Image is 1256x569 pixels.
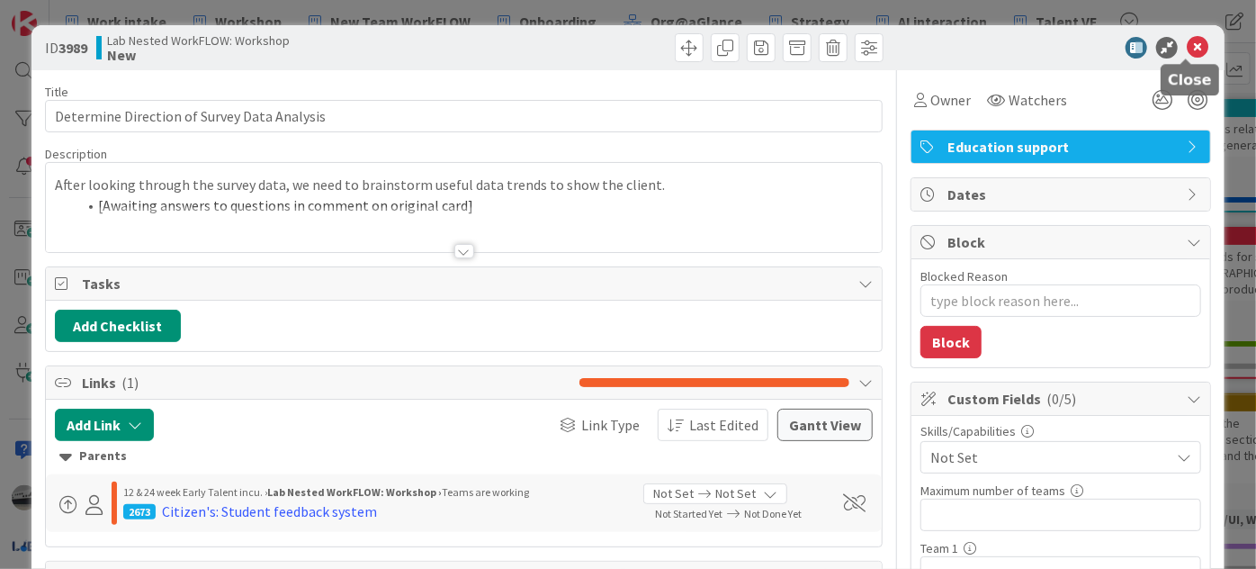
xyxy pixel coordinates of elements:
b: 3989 [58,39,87,57]
span: 12 & 24 week Early Talent incu. › [123,485,267,499]
span: Teams are working [442,485,529,499]
button: Last Edited [658,409,768,441]
span: ID [45,37,87,59]
li: [Awaiting answers to questions in comment on original card] [76,195,873,216]
span: Not Set [653,484,694,503]
p: After looking through the survey data, we need to brainstorm useful data trends to show the client. [55,175,873,195]
span: Watchers [1009,89,1067,111]
span: Owner [930,89,971,111]
label: Team 1 [920,540,958,556]
span: ( 1 ) [121,374,139,392]
b: New [107,48,290,62]
span: Last Edited [689,414,758,436]
span: Education support [947,136,1178,158]
div: Skills/Capabilities [920,425,1201,438]
button: Gantt View [777,409,873,441]
span: Not Set [930,447,1170,468]
button: Block [920,326,982,358]
label: Maximum number of teams [920,483,1065,499]
b: Lab Nested WorkFLOW: Workshop › [267,485,442,499]
span: Dates [947,184,1178,205]
input: type card name here... [45,100,883,132]
span: Block [947,231,1178,253]
span: Custom Fields [947,388,1178,410]
span: ( 0/5 ) [1046,390,1076,408]
span: Lab Nested WorkFLOW: Workshop [107,33,290,48]
div: Citizen's: Student feedback system [162,501,377,522]
span: Not Started Yet [655,507,722,520]
label: Title [45,84,68,100]
div: Parents [59,447,868,466]
span: Tasks [82,273,849,294]
span: Link Type [581,414,640,436]
span: Description [45,146,107,162]
button: Add Checklist [55,310,181,342]
span: Links [82,372,570,393]
div: 2673 [123,504,156,519]
label: Blocked Reason [920,268,1008,284]
button: Add Link [55,409,154,441]
span: Not Set [715,484,756,503]
span: Not Done Yet [744,507,802,520]
h5: Close [1168,71,1212,88]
